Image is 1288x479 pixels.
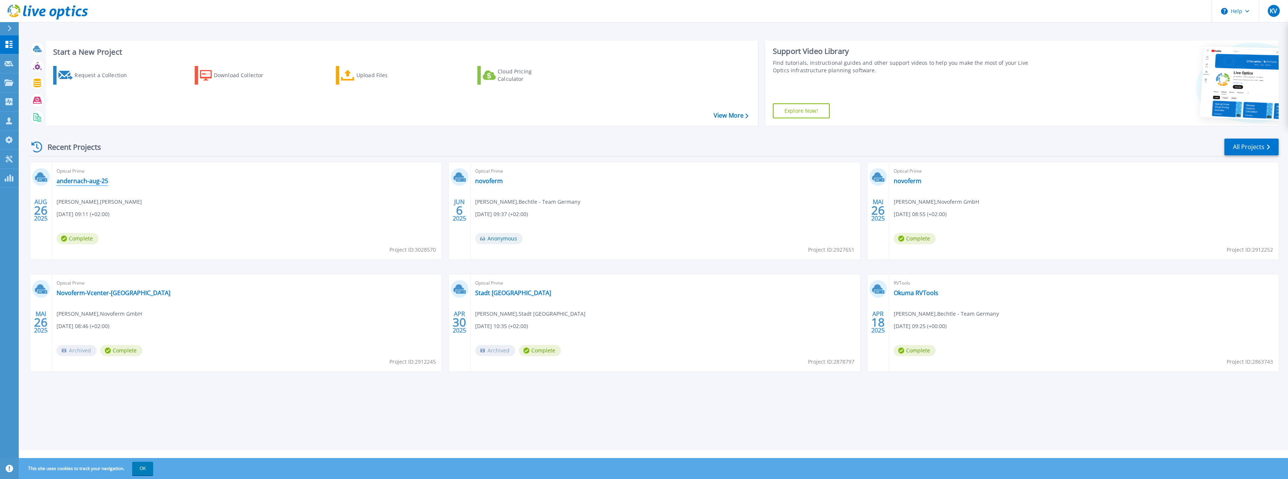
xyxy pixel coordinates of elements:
[57,233,98,244] span: Complete
[195,66,278,85] a: Download Collector
[214,68,274,83] div: Download Collector
[456,207,463,213] span: 6
[773,46,1041,56] div: Support Video Library
[773,103,830,118] a: Explore Now!
[356,68,416,83] div: Upload Files
[894,310,999,318] span: [PERSON_NAME] , Bechtle - Team Germany
[53,48,748,56] h3: Start a New Project
[57,167,437,175] span: Optical Prime
[75,68,134,83] div: Request a Collection
[57,322,109,330] span: [DATE] 08:46 (+02:00)
[453,319,466,325] span: 30
[894,345,936,356] span: Complete
[57,345,97,356] span: Archived
[871,207,885,213] span: 26
[871,197,885,224] div: MAI 2025
[475,322,528,330] span: [DATE] 10:35 (+02:00)
[34,309,48,336] div: MAI 2025
[57,310,142,318] span: [PERSON_NAME] , Novoferm GmbH
[519,345,561,356] span: Complete
[21,462,153,475] span: This site uses cookies to track your navigation.
[475,210,528,218] span: [DATE] 09:37 (+02:00)
[100,345,142,356] span: Complete
[894,233,936,244] span: Complete
[475,310,586,318] span: [PERSON_NAME] , Stadt [GEOGRAPHIC_DATA]
[53,66,137,85] a: Request a Collection
[871,309,885,336] div: APR 2025
[1270,8,1277,14] span: KV
[773,59,1041,74] div: Find tutorials, instructional guides and other support videos to help you make the most of your L...
[452,197,467,224] div: JUN 2025
[34,207,48,213] span: 26
[475,198,580,206] span: [PERSON_NAME] , Bechtle - Team Germany
[894,167,1274,175] span: Optical Prime
[57,279,437,287] span: Optical Prime
[57,289,170,297] a: Novoferm-Vcenter-[GEOGRAPHIC_DATA]
[475,345,515,356] span: Archived
[452,309,467,336] div: APR 2025
[894,279,1274,287] span: RVTools
[475,177,503,185] a: novoferm
[498,68,558,83] div: Cloud Pricing Calculator
[57,210,109,218] span: [DATE] 09:11 (+02:00)
[475,167,856,175] span: Optical Prime
[894,210,947,218] span: [DATE] 08:55 (+02:00)
[714,112,748,119] a: View More
[57,177,108,185] a: andernach-aug-25
[475,233,523,244] span: Anonymous
[1227,246,1273,254] span: Project ID: 2912252
[808,246,854,254] span: Project ID: 2927651
[871,319,885,325] span: 18
[475,289,551,297] a: Stadt [GEOGRAPHIC_DATA]
[1224,139,1279,155] a: All Projects
[389,246,436,254] span: Project ID: 3028570
[29,138,111,156] div: Recent Projects
[389,358,436,366] span: Project ID: 2912245
[475,279,856,287] span: Optical Prime
[477,66,561,85] a: Cloud Pricing Calculator
[808,358,854,366] span: Project ID: 2878797
[34,197,48,224] div: AUG 2025
[894,177,921,185] a: novoferm
[1227,358,1273,366] span: Project ID: 2863743
[336,66,419,85] a: Upload Files
[894,198,979,206] span: [PERSON_NAME] , Novoferm GmbH
[894,322,947,330] span: [DATE] 09:25 (+00:00)
[34,319,48,325] span: 26
[57,198,142,206] span: [PERSON_NAME] , [PERSON_NAME]
[894,289,938,297] a: Okuma RVTools
[132,462,153,475] button: OK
